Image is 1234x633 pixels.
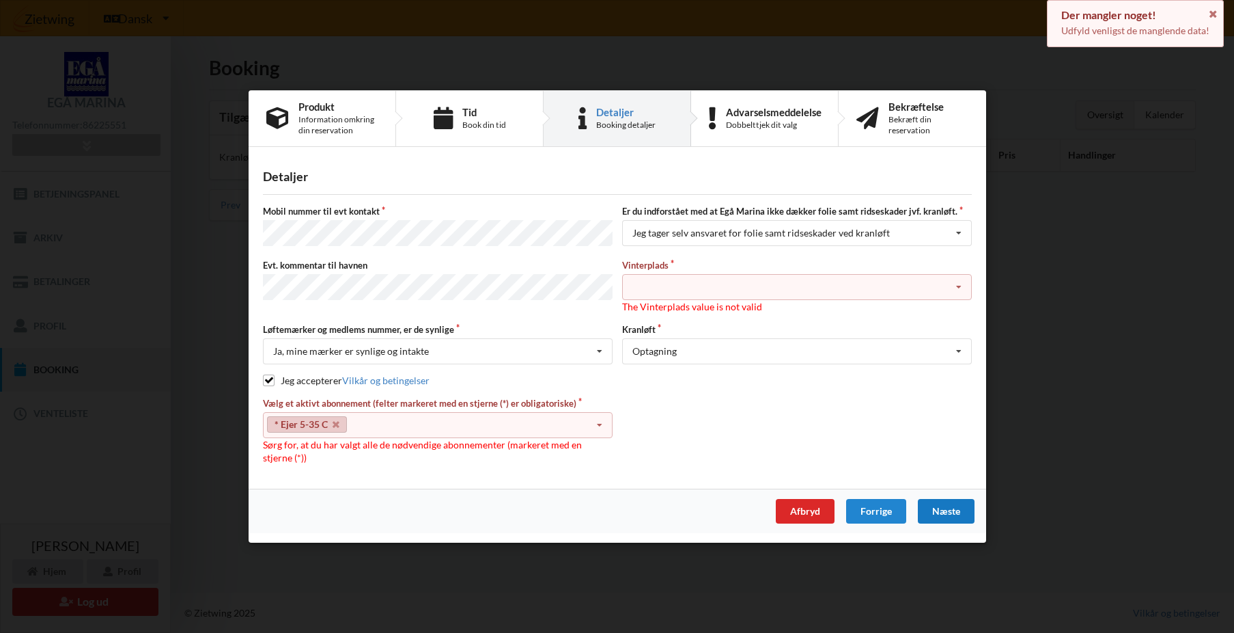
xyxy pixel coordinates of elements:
[263,169,972,185] div: Detaljer
[462,107,505,118] div: Tid
[341,375,429,386] a: Vilkår og betingelser
[725,107,821,118] div: Advarselsmeddelelse
[263,439,582,464] span: Sørg for, at du har valgt alle de nødvendige abonnementer (markeret med en stjerne (*))
[263,375,430,386] label: Jeg accepterer
[775,499,834,524] div: Afbryd
[596,107,656,118] div: Detaljer
[273,347,429,356] div: Ja, mine mærker er synlige og intakte
[888,114,968,136] div: Bekræft din reservation
[917,499,974,524] div: Næste
[263,205,613,217] label: Mobil nummer til evt kontakt
[1061,24,1209,38] p: Udfyld venligst de manglende data!
[462,120,505,131] div: Book din tid
[622,205,972,217] label: Er du indforstået med at Egå Marina ikke dækker folie samt ridseskader jvf. kranløft.
[632,347,677,356] div: Optagning
[263,397,613,409] label: Vælg et aktivt abonnement (felter markeret med en stjerne (*) er obligatoriske)
[845,499,906,524] div: Forrige
[1061,8,1209,22] div: Der mangler noget!
[267,416,347,433] a: * Ejer 5-35 C
[622,259,972,271] label: Vinterplads
[263,323,613,336] label: Løftemærker og medlems nummer, er de synlige
[263,259,613,271] label: Evt. kommentar til havnen
[632,228,890,238] div: Jeg tager selv ansvaret for folie samt ridseskader ved kranløft
[725,120,821,131] div: Dobbelttjek dit valg
[622,301,762,312] span: The Vinterplads value is not valid
[298,114,378,136] div: Information omkring din reservation
[596,120,656,131] div: Booking detaljer
[888,101,968,112] div: Bekræftelse
[622,323,972,336] label: Kranløft
[298,101,378,112] div: Produkt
